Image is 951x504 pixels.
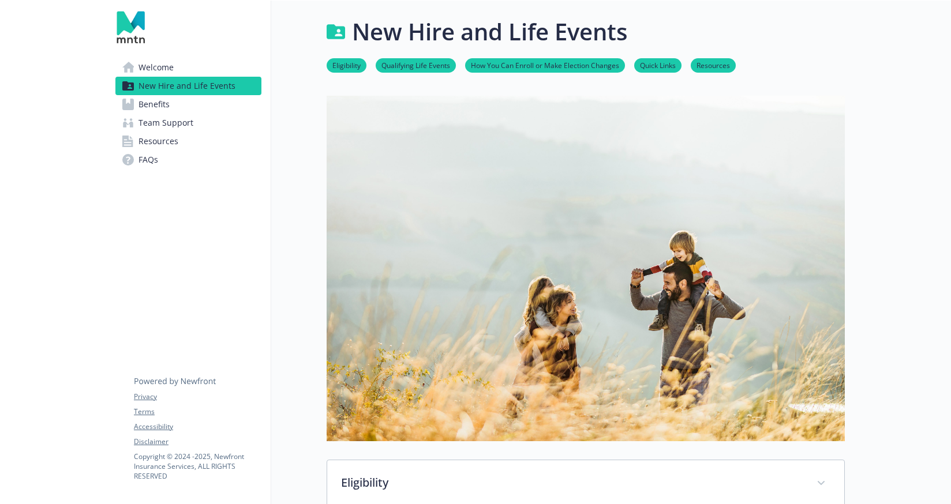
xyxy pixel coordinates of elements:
[465,59,625,70] a: How You Can Enroll or Make Election Changes
[376,59,456,70] a: Qualifying Life Events
[115,77,261,95] a: New Hire and Life Events
[352,14,627,49] h1: New Hire and Life Events
[691,59,736,70] a: Resources
[138,95,170,114] span: Benefits
[138,114,193,132] span: Team Support
[138,77,235,95] span: New Hire and Life Events
[115,58,261,77] a: Welcome
[115,95,261,114] a: Benefits
[138,58,174,77] span: Welcome
[138,132,178,151] span: Resources
[134,422,261,432] a: Accessibility
[134,392,261,402] a: Privacy
[634,59,682,70] a: Quick Links
[138,151,158,169] span: FAQs
[327,59,366,70] a: Eligibility
[341,474,803,491] p: Eligibility
[115,114,261,132] a: Team Support
[134,437,261,447] a: Disclaimer
[134,407,261,417] a: Terms
[327,96,845,441] img: new hire page banner
[115,132,261,151] a: Resources
[134,452,261,481] p: Copyright © 2024 - 2025 , Newfront Insurance Services, ALL RIGHTS RESERVED
[115,151,261,169] a: FAQs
